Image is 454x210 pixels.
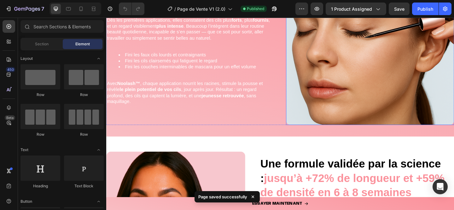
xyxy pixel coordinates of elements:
[6,67,15,72] div: 450
[433,179,448,194] div: Open Intercom Messenger
[389,3,410,15] button: Save
[412,3,439,15] button: Publish
[64,183,104,189] div: Text Block
[106,18,454,210] iframe: Design area
[94,54,104,64] span: Toggle open
[119,3,144,15] div: Undo/Redo
[64,132,104,137] div: Row
[13,50,182,57] li: Fini les couches interminables de mascara pour un effet volume
[41,5,44,13] p: 7
[247,6,264,12] span: Published
[20,92,60,98] div: Row
[94,196,104,207] span: Toggle open
[20,56,33,61] span: Layout
[75,41,90,47] span: Element
[417,6,433,12] div: Publish
[394,6,405,12] span: Save
[167,168,368,197] strong: jusqu’à +72% de longueur et +59% de densité en 6 à 8 semaines
[55,7,84,12] strong: plus intense
[159,199,213,206] p: ESSAYER MAINTENANT
[20,147,28,153] span: Text
[1,69,182,95] p: Avec , chaque application nourrit les racines, stimule la pousse et révèle , jour après jour. Rés...
[20,183,60,189] div: Heading
[177,6,225,12] span: Page de Vente V1 (2.0)
[13,44,182,51] li: Fini les cils clairsemés qui fatiguent le regard
[20,132,60,137] div: Row
[198,194,247,200] p: Page saved successfully
[174,6,176,12] span: /
[326,3,386,15] button: 1 product assigned
[15,76,82,81] strong: le plein potentiel de vos cils
[64,92,104,98] div: Row
[35,41,49,47] span: Section
[167,152,364,181] strong: Une formule validée par la science :
[5,115,15,120] div: Beta
[20,20,104,33] input: Search Sections & Elements
[94,145,104,155] span: Toggle open
[20,199,32,204] span: Button
[13,37,182,44] li: Fini les faux cils lourds et contraignants
[3,3,47,15] button: 7
[103,82,149,88] strong: jeunesse retrouvée
[12,69,37,74] strong: Noolash™
[331,6,372,12] span: 1 product assigned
